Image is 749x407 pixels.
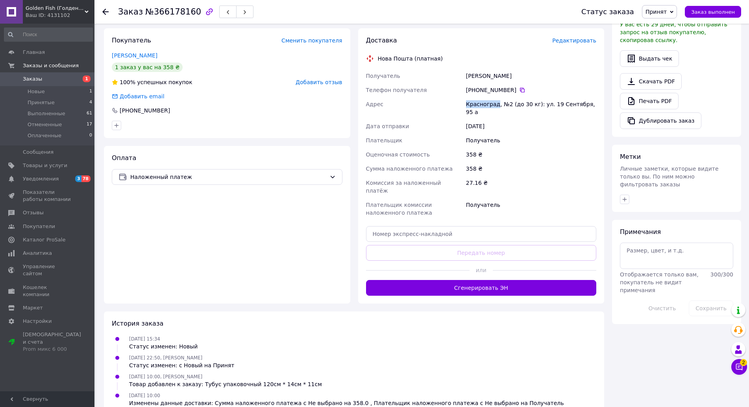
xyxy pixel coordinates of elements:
[129,380,322,388] div: Товар добавлен к заказу: Тубус упаковочный 120см * 14см * 11см
[83,76,91,82] span: 1
[23,189,73,203] span: Показатели работы компании
[119,107,171,114] div: [PHONE_NUMBER]
[111,92,165,100] div: Добавить email
[366,180,441,194] span: Комиссия за наложенный платёж
[464,198,598,220] div: Получатель
[376,55,445,63] div: Нова Пошта (платная)
[620,166,719,188] span: Личные заметки, которые видите только вы. По ним можно фильтровать заказы
[620,93,679,109] a: Печать PDF
[464,162,598,176] div: 358 ₴
[23,76,42,83] span: Заказы
[366,166,453,172] span: Сумма наложенного платежа
[23,284,73,298] span: Кошелек компании
[23,175,59,182] span: Уведомления
[464,69,598,83] div: [PERSON_NAME]
[620,73,682,90] a: Скачать PDF
[112,63,183,72] div: 1 заказ у вас на 358 ₴
[89,88,92,95] span: 1
[466,86,596,94] div: [PHONE_NUMBER]
[89,132,92,139] span: 0
[28,132,61,139] span: Оплаченные
[464,147,598,162] div: 358 ₴
[23,304,43,311] span: Маркет
[87,110,92,117] span: 61
[23,331,81,353] span: [DEMOGRAPHIC_DATA] и счета
[112,37,151,44] span: Покупатель
[620,112,701,129] button: Дублировать заказ
[464,119,598,133] div: [DATE]
[129,355,202,361] span: [DATE] 22:50, [PERSON_NAME]
[102,8,109,16] div: Вернуться назад
[366,280,597,296] button: Сгенерировать ЭН
[366,123,409,129] span: Дата отправки
[581,8,634,16] div: Статус заказа
[366,73,400,79] span: Получатель
[366,137,403,144] span: Плательщик
[129,361,234,369] div: Статус изменен: с Новый на Принят
[23,162,67,169] span: Товары и услуги
[130,173,326,181] span: Наложенный платеж
[685,6,741,18] button: Заказ выполнен
[23,236,65,243] span: Каталог ProSale
[145,7,201,17] span: №366178160
[26,12,94,19] div: Ваш ID: 4131102
[620,228,661,236] span: Примечания
[129,393,160,398] span: [DATE] 10:00
[464,133,598,147] div: Получатель
[620,50,679,67] button: Выдать чек
[4,28,93,42] input: Поиск
[691,9,735,15] span: Заказ выполнен
[118,7,143,17] span: Заказ
[23,49,45,56] span: Главная
[620,271,699,293] span: Отображается только вам, покупатель не видит примечания
[366,87,427,93] span: Телефон получателя
[26,5,85,12] span: Golden Fish (Голден Фиш)
[129,374,202,379] span: [DATE] 10:00, [PERSON_NAME]
[731,359,747,375] button: Чат с покупателем2
[120,79,135,85] span: 100%
[28,121,62,128] span: Отмененные
[464,176,598,198] div: 27.16 ₴
[81,175,91,182] span: 78
[552,37,596,44] span: Редактировать
[112,78,192,86] div: успешных покупок
[129,399,564,407] div: Изменены данные доставки: Сумма наложенного платежа с Не выбрано на 358.0 , Плательщик наложенног...
[366,37,397,44] span: Доставка
[470,266,493,274] span: или
[23,223,55,230] span: Покупатели
[23,62,79,69] span: Заказы и сообщения
[296,79,342,85] span: Добавить отзыв
[23,209,44,216] span: Отзывы
[75,175,81,182] span: 3
[281,37,342,44] span: Сменить покупателя
[740,359,747,366] span: 2
[112,52,157,59] a: [PERSON_NAME]
[23,263,73,277] span: Управление сайтом
[23,346,81,353] div: Prom микс 6 000
[645,9,667,15] span: Принят
[366,202,432,216] span: Плательщик комиссии наложенного платежа
[23,149,54,156] span: Сообщения
[366,151,430,158] span: Оценочная стоимость
[87,121,92,128] span: 17
[366,101,383,107] span: Адрес
[366,226,597,242] input: Номер экспресс-накладной
[710,271,733,278] span: 300 / 300
[129,343,198,350] div: Статус изменен: Новый
[112,320,163,327] span: История заказа
[28,88,45,95] span: Новые
[89,99,92,106] span: 4
[129,336,160,342] span: [DATE] 15:34
[119,92,165,100] div: Добавить email
[620,153,641,160] span: Метки
[620,21,727,43] span: У вас есть 29 дней, чтобы отправить запрос на отзыв покупателю, скопировав ссылку.
[28,99,55,106] span: Принятые
[112,154,136,162] span: Оплата
[23,250,52,257] span: Аналитика
[464,97,598,119] div: Красноград, №2 (до 30 кг): ул. 19 Сентября, 95 а
[23,318,52,325] span: Настройки
[28,110,65,117] span: Выполненные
